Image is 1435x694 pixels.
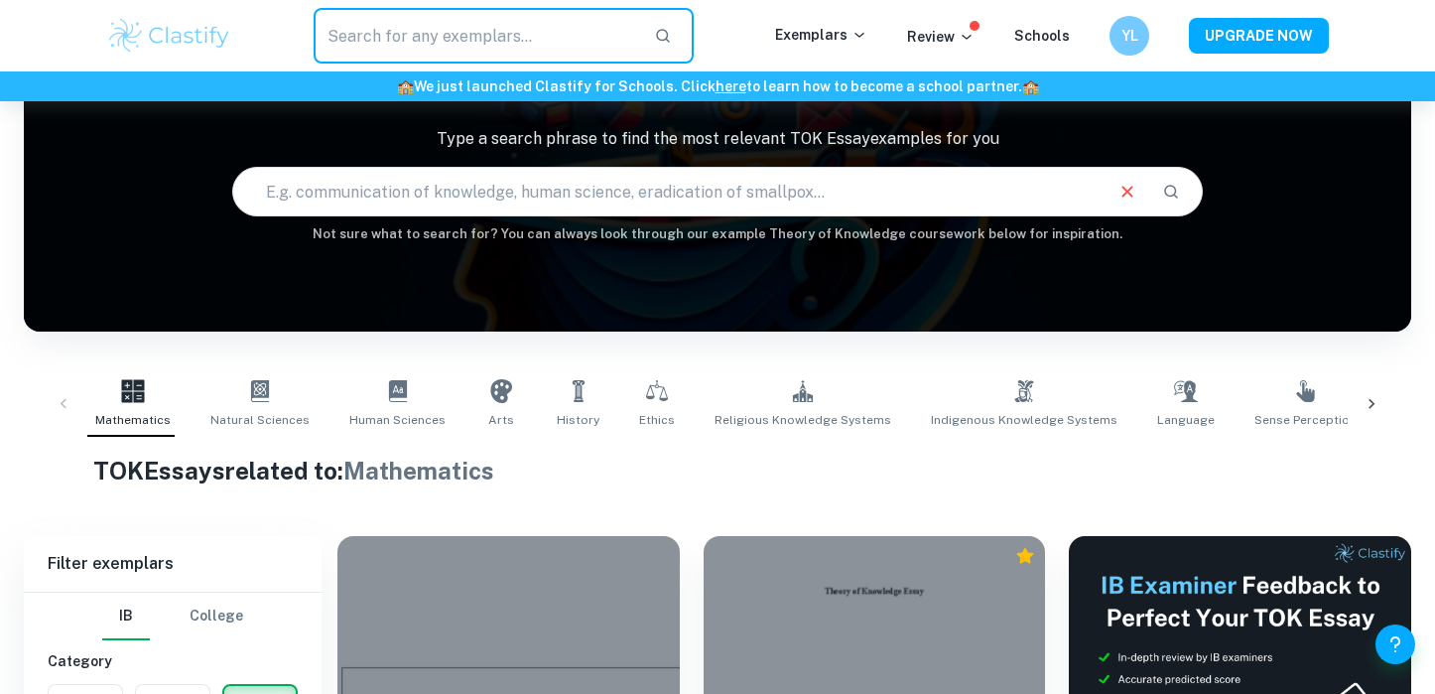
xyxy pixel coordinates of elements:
[1109,16,1149,56] button: YL
[715,411,891,429] span: Religious Knowledge Systems
[907,26,975,48] p: Review
[931,411,1117,429] span: Indigenous Knowledge Systems
[233,164,1102,219] input: E.g. communication of knowledge, human science, eradication of smallpox...
[397,78,414,94] span: 🏫
[48,650,298,672] h6: Category
[190,593,243,640] button: College
[1014,28,1070,44] a: Schools
[210,411,310,429] span: Natural Sciences
[102,593,243,640] div: Filter type choice
[639,411,675,429] span: Ethics
[4,75,1431,97] h6: We just launched Clastify for Schools. Click to learn how to become a school partner.
[95,411,171,429] span: Mathematics
[488,411,514,429] span: Arts
[1157,411,1215,429] span: Language
[24,127,1411,151] p: Type a search phrase to find the most relevant TOK Essay examples for you
[349,411,446,429] span: Human Sciences
[24,224,1411,244] h6: Not sure what to search for? You can always look through our example Theory of Knowledge coursewo...
[1375,625,1415,664] button: Help and Feedback
[24,536,322,592] h6: Filter exemplars
[102,593,150,640] button: IB
[775,24,867,46] p: Exemplars
[1022,78,1039,94] span: 🏫
[1154,175,1188,208] button: Search
[1109,173,1146,210] button: Clear
[1189,18,1329,54] button: UPGRADE NOW
[314,8,638,64] input: Search for any exemplars...
[557,411,599,429] span: History
[1118,25,1141,47] h6: YL
[93,453,1342,488] h1: TOK Essays related to:
[1254,411,1357,429] span: Sense Perception
[1015,546,1035,566] div: Premium
[716,78,746,94] a: here
[343,457,494,485] span: Mathematics
[106,16,232,56] img: Clastify logo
